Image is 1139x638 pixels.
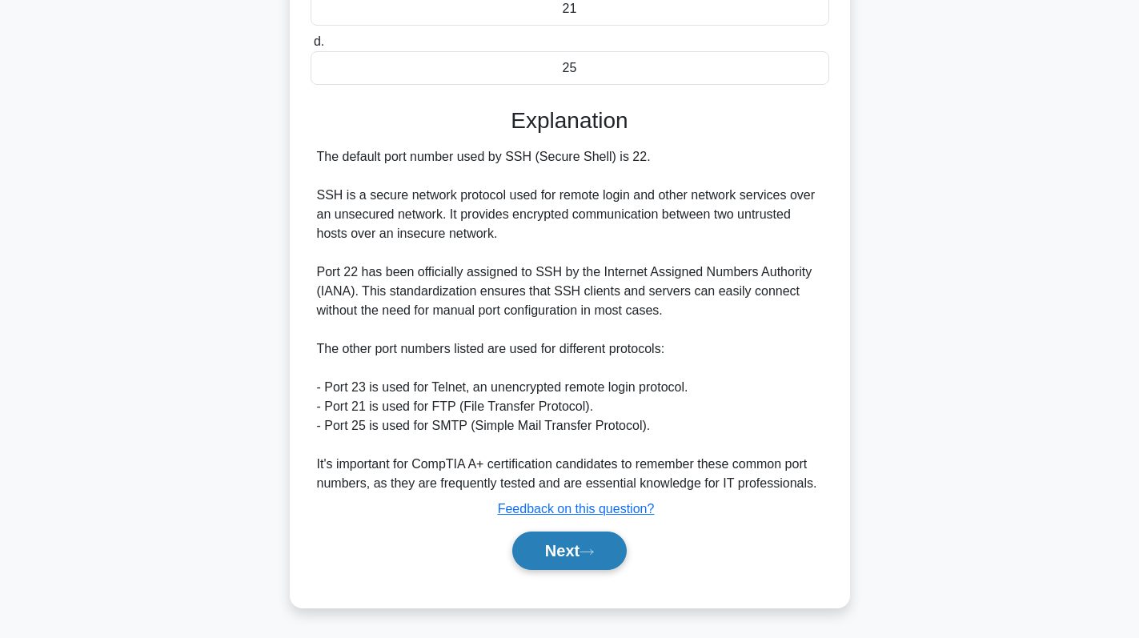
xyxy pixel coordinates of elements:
[314,34,324,48] span: d.
[512,532,627,570] button: Next
[320,107,820,134] h3: Explanation
[317,147,823,493] div: The default port number used by SSH (Secure Shell) is 22. SSH is a secure network protocol used f...
[498,502,655,516] a: Feedback on this question?
[311,51,829,85] div: 25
